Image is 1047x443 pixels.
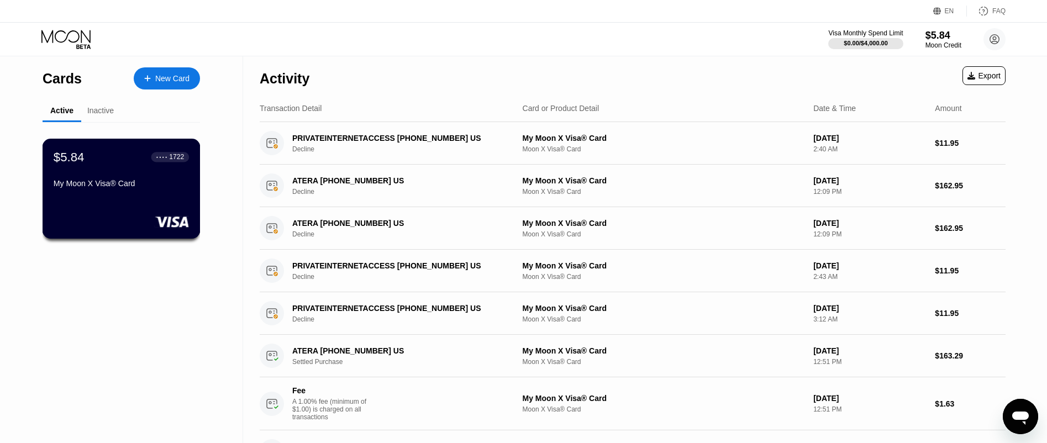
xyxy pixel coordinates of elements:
[292,315,521,323] div: Decline
[992,7,1006,15] div: FAQ
[523,261,805,270] div: My Moon X Visa® Card
[523,304,805,313] div: My Moon X Visa® Card
[43,139,199,238] div: $5.84● ● ● ●1722My Moon X Visa® Card
[925,30,961,49] div: $5.84Moon Credit
[292,134,505,143] div: PRIVATEINTERNETACCESS [PHONE_NUMBER] US
[292,145,521,153] div: Decline
[935,351,1006,360] div: $163.29
[50,106,73,115] div: Active
[523,358,805,366] div: Moon X Visa® Card
[813,304,926,313] div: [DATE]
[925,41,961,49] div: Moon Credit
[292,273,521,281] div: Decline
[260,207,1006,250] div: ATERA [PHONE_NUMBER] USDeclineMy Moon X Visa® CardMoon X Visa® Card[DATE]12:09 PM$162.95
[523,219,805,228] div: My Moon X Visa® Card
[523,405,805,413] div: Moon X Visa® Card
[87,106,114,115] div: Inactive
[523,188,805,196] div: Moon X Visa® Card
[523,394,805,403] div: My Moon X Visa® Card
[813,176,926,185] div: [DATE]
[813,261,926,270] div: [DATE]
[844,40,888,46] div: $0.00 / $4,000.00
[813,405,926,413] div: 12:51 PM
[292,304,505,313] div: PRIVATEINTERNETACCESS [PHONE_NUMBER] US
[813,145,926,153] div: 2:40 AM
[260,292,1006,335] div: PRIVATEINTERNETACCESS [PHONE_NUMBER] USDeclineMy Moon X Visa® CardMoon X Visa® Card[DATE]3:12 AM$...
[54,179,189,188] div: My Moon X Visa® Card
[156,155,167,159] div: ● ● ● ●
[813,188,926,196] div: 12:09 PM
[523,176,805,185] div: My Moon X Visa® Card
[134,67,200,89] div: New Card
[813,346,926,355] div: [DATE]
[292,188,521,196] div: Decline
[292,219,505,228] div: ATERA [PHONE_NUMBER] US
[169,153,184,161] div: 1722
[260,165,1006,207] div: ATERA [PHONE_NUMBER] USDeclineMy Moon X Visa® CardMoon X Visa® Card[DATE]12:09 PM$162.95
[523,104,599,113] div: Card or Product Detail
[813,104,856,113] div: Date & Time
[292,386,370,395] div: Fee
[935,181,1006,190] div: $162.95
[935,399,1006,408] div: $1.63
[925,30,961,41] div: $5.84
[813,358,926,366] div: 12:51 PM
[935,266,1006,275] div: $11.95
[1003,399,1038,434] iframe: Button to launch messaging window
[292,358,521,366] div: Settled Purchase
[260,250,1006,292] div: PRIVATEINTERNETACCESS [PHONE_NUMBER] USDeclineMy Moon X Visa® CardMoon X Visa® Card[DATE]2:43 AM$...
[260,335,1006,377] div: ATERA [PHONE_NUMBER] USSettled PurchaseMy Moon X Visa® CardMoon X Visa® Card[DATE]12:51 PM$163.29
[292,398,375,421] div: A 1.00% fee (minimum of $1.00) is charged on all transactions
[967,6,1006,17] div: FAQ
[962,66,1006,85] div: Export
[155,74,190,83] div: New Card
[523,145,805,153] div: Moon X Visa® Card
[43,71,82,87] div: Cards
[292,176,505,185] div: ATERA [PHONE_NUMBER] US
[967,71,1001,80] div: Export
[260,71,309,87] div: Activity
[260,122,1006,165] div: PRIVATEINTERNETACCESS [PHONE_NUMBER] USDeclineMy Moon X Visa® CardMoon X Visa® Card[DATE]2:40 AM$...
[523,134,805,143] div: My Moon X Visa® Card
[813,219,926,228] div: [DATE]
[828,29,903,49] div: Visa Monthly Spend Limit$0.00/$4,000.00
[523,230,805,238] div: Moon X Visa® Card
[523,273,805,281] div: Moon X Visa® Card
[260,104,322,113] div: Transaction Detail
[813,315,926,323] div: 3:12 AM
[54,150,85,164] div: $5.84
[813,134,926,143] div: [DATE]
[523,315,805,323] div: Moon X Visa® Card
[813,273,926,281] div: 2:43 AM
[292,261,505,270] div: PRIVATEINTERNETACCESS [PHONE_NUMBER] US
[813,230,926,238] div: 12:09 PM
[935,224,1006,233] div: $162.95
[933,6,967,17] div: EN
[935,139,1006,147] div: $11.95
[935,104,961,113] div: Amount
[523,346,805,355] div: My Moon X Visa® Card
[292,230,521,238] div: Decline
[828,29,903,37] div: Visa Monthly Spend Limit
[292,346,505,355] div: ATERA [PHONE_NUMBER] US
[945,7,954,15] div: EN
[813,394,926,403] div: [DATE]
[260,377,1006,430] div: FeeA 1.00% fee (minimum of $1.00) is charged on all transactionsMy Moon X Visa® CardMoon X Visa® ...
[935,309,1006,318] div: $11.95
